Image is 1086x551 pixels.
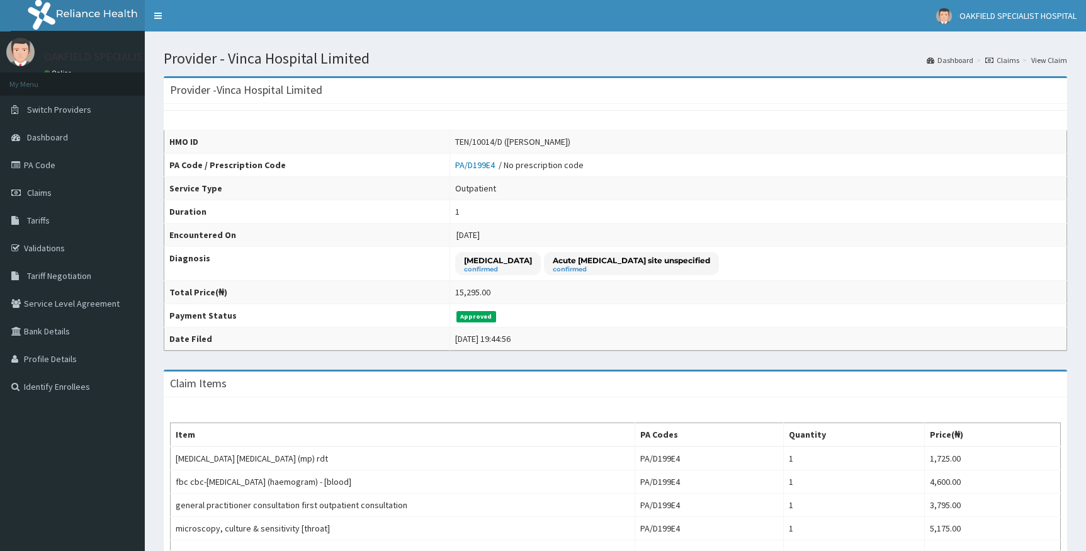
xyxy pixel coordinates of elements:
img: User Image [936,8,952,24]
p: OAKFIELD SPECIALIST HOSPITAL [44,51,201,62]
div: TEN/10014/D ([PERSON_NAME]) [455,135,570,148]
a: Dashboard [927,55,973,65]
td: PA/D199E4 [635,446,783,470]
a: Online [44,69,74,77]
span: Approved [456,311,496,322]
h1: Provider - Vinca Hospital Limited [164,50,1067,67]
td: PA/D199E4 [635,517,783,540]
div: Outpatient [455,182,496,195]
td: fbc cbc-[MEDICAL_DATA] (haemogram) - [blood] [171,470,635,494]
th: Date Filed [164,327,450,351]
td: microscopy, culture & sensitivity [throat] [171,517,635,540]
th: PA Codes [635,423,783,447]
a: PA/D199E4 [455,159,499,171]
td: 1 [784,470,925,494]
span: Tariff Negotiation [27,270,91,281]
td: 3,795.00 [925,494,1061,517]
th: Price(₦) [925,423,1061,447]
td: 1 [784,517,925,540]
a: Claims [985,55,1019,65]
h3: Provider - Vinca Hospital Limited [170,84,322,96]
td: 4,600.00 [925,470,1061,494]
span: [DATE] [456,229,480,241]
th: Encountered On [164,224,450,247]
td: general practitioner consultation first outpatient consultation [171,494,635,517]
div: / No prescription code [455,159,584,171]
th: Total Price(₦) [164,281,450,304]
td: PA/D199E4 [635,494,783,517]
div: 15,295.00 [455,286,490,298]
span: Dashboard [27,132,68,143]
td: PA/D199E4 [635,470,783,494]
img: User Image [6,38,35,66]
a: View Claim [1031,55,1067,65]
th: Duration [164,200,450,224]
th: Item [171,423,635,447]
th: Service Type [164,177,450,200]
td: 1,725.00 [925,446,1061,470]
th: PA Code / Prescription Code [164,154,450,177]
small: confirmed [464,266,532,273]
span: Switch Providers [27,104,91,115]
div: 1 [455,205,460,218]
th: Quantity [784,423,925,447]
div: [DATE] 19:44:56 [455,332,511,345]
small: confirmed [553,266,710,273]
th: Diagnosis [164,247,450,281]
span: Tariffs [27,215,50,226]
span: OAKFIELD SPECIALIST HOSPITAL [959,10,1077,21]
p: [MEDICAL_DATA] [464,255,532,266]
td: 1 [784,446,925,470]
td: 1 [784,494,925,517]
span: Claims [27,187,52,198]
td: [MEDICAL_DATA] [MEDICAL_DATA] (mp) rdt [171,446,635,470]
th: HMO ID [164,130,450,154]
td: 5,175.00 [925,517,1061,540]
th: Payment Status [164,304,450,327]
p: Acute [MEDICAL_DATA] site unspecified [553,255,710,266]
h3: Claim Items [170,378,227,389]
